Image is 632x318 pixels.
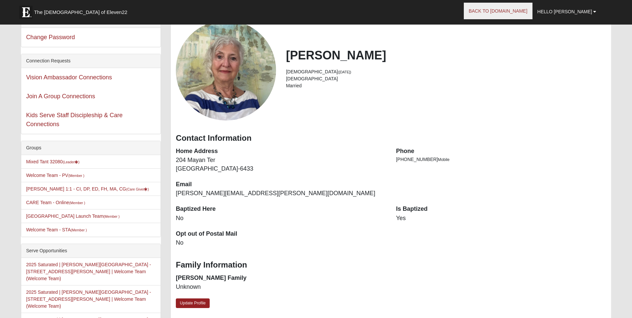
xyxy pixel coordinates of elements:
a: Kids Serve Staff Discipleship & Care Connections [26,112,123,127]
dt: Home Address [176,147,386,156]
dd: [PERSON_NAME][EMAIL_ADDRESS][PERSON_NAME][DOMAIN_NAME] [176,189,386,198]
dd: No [176,214,386,223]
dt: Opt out of Postal Mail [176,230,386,238]
h3: Family Information [176,260,606,270]
a: [PERSON_NAME] 1:1 - CI, DP, ED, FH, MA, CG(Care Giver) [26,186,149,192]
a: 2025 Saturated | [PERSON_NAME][GEOGRAPHIC_DATA] - [STREET_ADDRESS][PERSON_NAME] | Welcome Team (W... [26,262,151,281]
a: [GEOGRAPHIC_DATA] Launch Team(Member ) [26,213,120,219]
dt: Baptized Here [176,205,386,213]
a: The [DEMOGRAPHIC_DATA] of Eleven22 [16,2,149,19]
li: Married [286,82,606,89]
dt: Email [176,180,386,189]
h2: [PERSON_NAME] [286,48,606,62]
small: ([DATE]) [338,70,351,74]
a: Welcome Team - STA(Member ) [26,227,87,232]
li: [DEMOGRAPHIC_DATA] [286,68,606,75]
small: (Care Giver ) [126,187,149,191]
a: CARE Team - Online(Member ) [26,200,85,205]
dd: Yes [396,214,606,223]
a: Welcome Team - PV(Member ) [26,173,85,178]
div: Groups [21,141,161,155]
dd: 204 Mayan Ter [GEOGRAPHIC_DATA]-6433 [176,156,386,173]
span: Hello [PERSON_NAME] [537,9,592,14]
dd: Unknown [176,283,386,291]
small: (Leader ) [63,160,80,164]
div: Serve Opportunities [21,244,161,258]
li: [PHONE_NUMBER] [396,156,606,163]
small: (Member ) [69,201,85,205]
dt: Phone [396,147,606,156]
a: 2025 Saturated | [PERSON_NAME][GEOGRAPHIC_DATA] - [STREET_ADDRESS][PERSON_NAME] | Welcome Team (W... [26,289,151,309]
span: Mobile [438,157,450,162]
small: (Member ) [68,174,84,178]
a: Vision Ambassador Connections [26,74,112,81]
a: Back to [DOMAIN_NAME] [464,3,532,19]
a: View Fullsize Photo [176,20,276,120]
dd: No [176,239,386,247]
a: Hello [PERSON_NAME] [532,3,601,20]
small: (Member ) [104,214,119,218]
span: The [DEMOGRAPHIC_DATA] of Eleven22 [34,9,127,16]
div: Connection Requests [21,54,161,68]
a: Mixed Tant 32080(Leader) [26,159,80,164]
h3: Contact Information [176,133,606,143]
small: (Member ) [71,228,87,232]
dt: Is Baptized [396,205,606,213]
a: Update Profile [176,298,210,308]
a: Change Password [26,34,75,40]
li: [DEMOGRAPHIC_DATA] [286,75,606,82]
img: Eleven22 logo [19,6,33,19]
dt: [PERSON_NAME] Family [176,274,386,282]
a: Join A Group Connections [26,93,95,100]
